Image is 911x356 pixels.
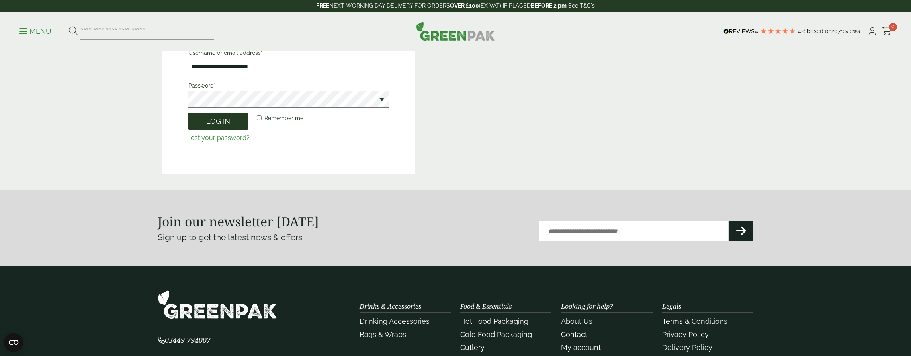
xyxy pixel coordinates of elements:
p: Sign up to get the latest news & offers [158,231,426,244]
button: Log in [188,113,248,130]
a: Drinking Accessories [360,317,430,325]
span: Remember me [264,115,303,121]
span: 0 [889,23,897,31]
div: 4.79 Stars [760,27,796,35]
strong: BEFORE 2 pm [531,2,567,9]
span: 207 [831,28,841,34]
strong: OVER £100 [450,2,479,9]
input: Remember me [257,115,262,120]
a: Menu [19,27,51,35]
img: GreenPak Supplies [158,290,277,319]
span: Based on [807,28,831,34]
a: Cutlery [460,343,485,352]
label: Password [188,80,389,91]
a: Hot Food Packaging [460,317,528,325]
a: Delivery Policy [662,343,712,352]
p: Menu [19,27,51,36]
strong: Join our newsletter [DATE] [158,213,319,230]
a: 03449 794007 [158,337,211,344]
span: 03449 794007 [158,335,211,345]
img: REVIEWS.io [723,29,758,34]
span: reviews [841,28,860,34]
strong: FREE [316,2,329,9]
i: My Account [867,27,877,35]
i: Cart [882,27,892,35]
span: 4.8 [798,28,807,34]
label: Username or email address [188,47,389,58]
a: About Us [561,317,592,325]
a: Bags & Wraps [360,330,406,338]
a: Lost your password? [187,134,250,142]
a: See T&C's [568,2,595,9]
a: Contact [561,330,587,338]
a: Cold Food Packaging [460,330,532,338]
a: 0 [882,25,892,37]
a: Privacy Policy [662,330,709,338]
img: GreenPak Supplies [416,21,495,41]
a: Terms & Conditions [662,317,727,325]
button: Open CMP widget [4,333,23,352]
a: My account [561,343,601,352]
